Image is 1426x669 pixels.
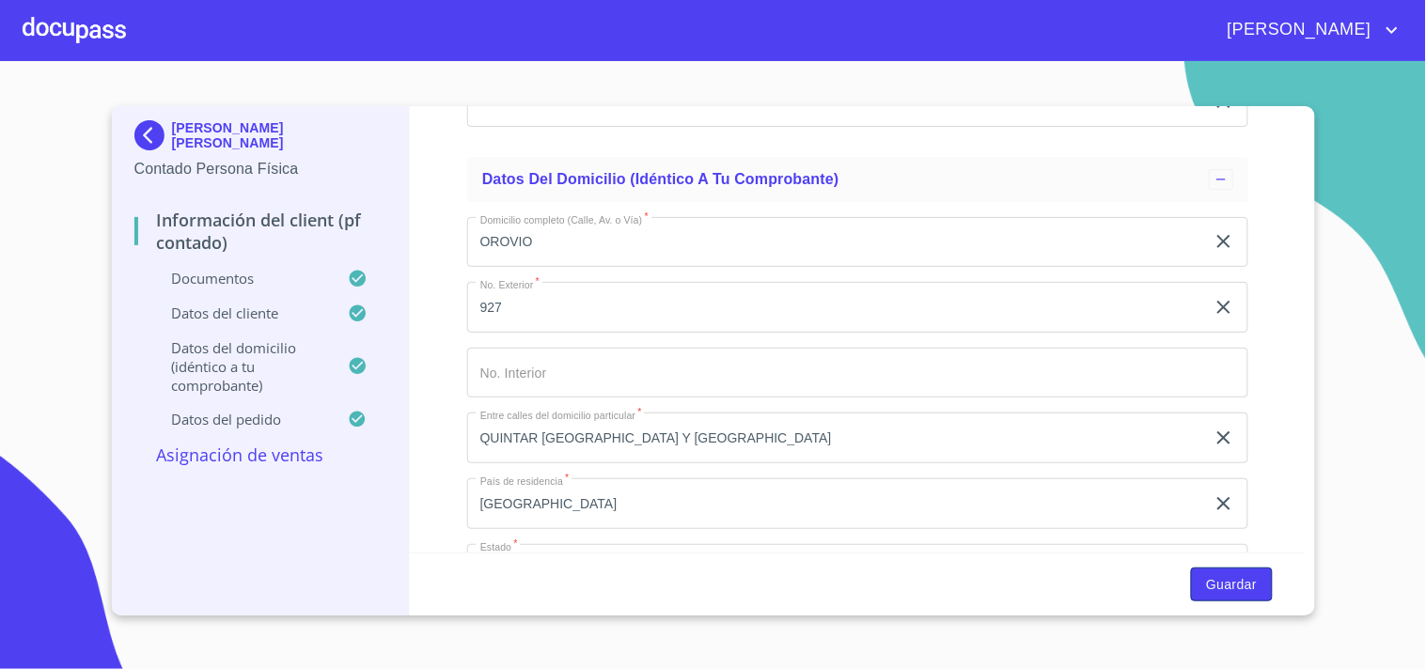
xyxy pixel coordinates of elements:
[1206,573,1257,597] span: Guardar
[1214,15,1403,45] button: account of current user
[1213,427,1235,449] button: clear input
[1213,296,1235,319] button: clear input
[134,410,349,428] p: Datos del pedido
[134,443,387,466] p: Asignación de Ventas
[482,171,839,187] span: Datos del domicilio (idéntico a tu comprobante)
[134,120,387,158] div: [PERSON_NAME] [PERSON_NAME]
[467,544,1248,595] div: [GEOGRAPHIC_DATA]
[134,209,387,254] p: Información del Client (PF contado)
[1213,492,1235,515] button: clear input
[134,338,349,395] p: Datos del domicilio (idéntico a tu comprobante)
[134,269,349,288] p: Documentos
[134,120,172,150] img: Docupass spot blue
[172,120,387,150] p: [PERSON_NAME] [PERSON_NAME]
[1191,568,1272,602] button: Guardar
[467,157,1248,202] div: Datos del domicilio (idéntico a tu comprobante)
[134,303,349,322] p: Datos del cliente
[1214,15,1381,45] span: [PERSON_NAME]
[134,158,387,180] p: Contado Persona Física
[1213,230,1235,253] button: clear input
